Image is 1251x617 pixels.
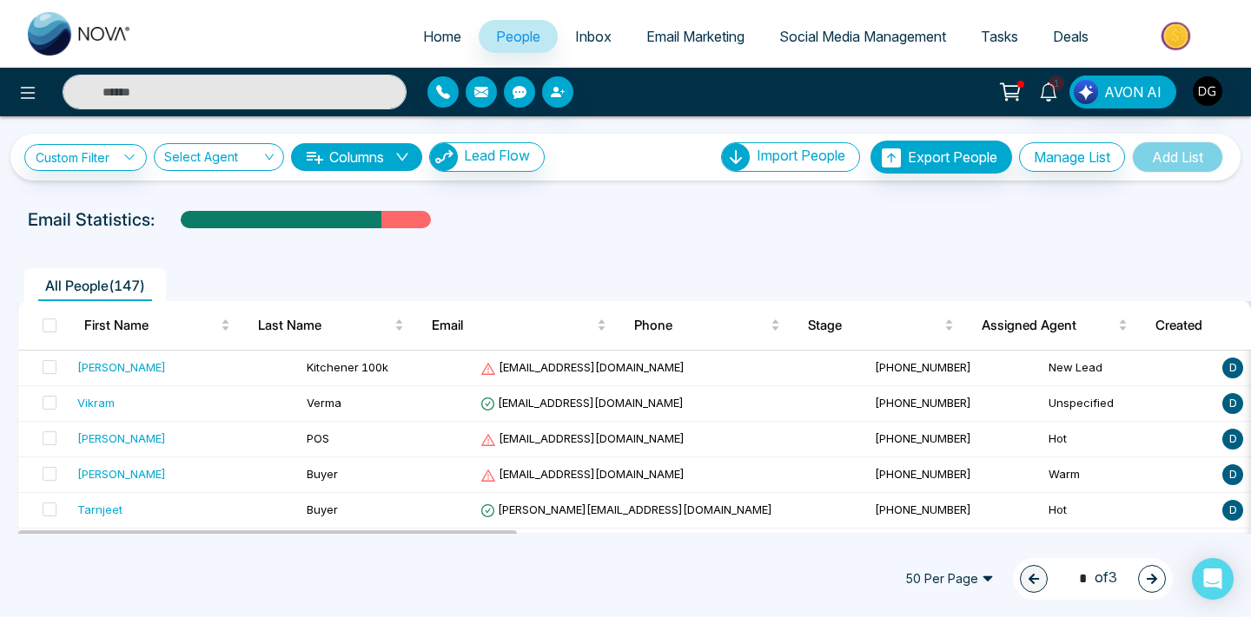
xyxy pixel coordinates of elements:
[1192,558,1234,600] div: Open Intercom Messenger
[28,12,132,56] img: Nova CRM Logo
[1036,20,1106,53] a: Deals
[307,396,341,410] span: Verma
[395,150,409,164] span: down
[480,431,685,445] span: [EMAIL_ADDRESS][DOMAIN_NAME]
[1193,76,1222,106] img: User Avatar
[875,396,971,410] span: [PHONE_NUMBER]
[575,28,612,45] span: Inbox
[291,143,422,171] button: Columnsdown
[28,207,155,233] p: Email Statistics:
[1104,82,1162,102] span: AVON AI
[558,20,629,53] a: Inbox
[968,301,1142,350] th: Assigned Agent
[496,28,540,45] span: People
[84,315,217,336] span: First Name
[1019,142,1125,172] button: Manage List
[1042,386,1215,422] td: Unspecified
[1069,567,1117,590] span: of 3
[982,315,1115,336] span: Assigned Agent
[808,315,941,336] span: Stage
[423,28,461,45] span: Home
[1069,75,1176,108] button: AVON AI
[307,467,338,481] span: Buyer
[479,20,558,53] a: People
[779,28,946,45] span: Social Media Management
[646,28,745,45] span: Email Marketing
[634,315,767,336] span: Phone
[629,20,762,53] a: Email Marketing
[1222,358,1243,378] span: D
[406,20,479,53] a: Home
[480,360,685,374] span: [EMAIL_ADDRESS][DOMAIN_NAME]
[1049,75,1064,91] span: 1
[258,315,391,336] span: Last Name
[870,141,1012,174] button: Export People
[480,396,684,410] span: [EMAIL_ADDRESS][DOMAIN_NAME]
[432,315,593,336] span: Email
[1222,464,1243,485] span: D
[794,301,968,350] th: Stage
[762,20,963,53] a: Social Media Management
[1042,457,1215,493] td: Warm
[1222,393,1243,414] span: D
[893,565,1006,593] span: 50 Per Page
[418,301,620,350] th: Email
[77,430,166,447] div: [PERSON_NAME]
[1028,75,1069,106] a: 1
[244,301,418,350] th: Last Name
[1042,528,1215,564] td: Hot
[1222,429,1243,450] span: D
[981,28,1018,45] span: Tasks
[70,301,244,350] th: First Name
[307,431,329,445] span: POS
[1222,500,1243,521] span: D
[1042,422,1215,457] td: Hot
[620,301,794,350] th: Phone
[430,143,458,171] img: Lead Flow
[480,467,685,481] span: [EMAIL_ADDRESS][DOMAIN_NAME]
[757,147,845,164] span: Import People
[1053,28,1089,45] span: Deals
[38,277,152,294] span: All People ( 147 )
[875,502,971,516] span: [PHONE_NUMBER]
[1115,16,1241,56] img: Market-place.gif
[307,360,388,374] span: Kitchener 100k
[307,502,338,516] span: Buyer
[24,144,147,171] a: Custom Filter
[422,142,545,172] a: Lead FlowLead Flow
[875,360,971,374] span: [PHONE_NUMBER]
[875,467,971,481] span: [PHONE_NUMBER]
[1042,493,1215,528] td: Hot
[464,147,530,164] span: Lead Flow
[875,431,971,445] span: [PHONE_NUMBER]
[1042,351,1215,386] td: New Lead
[77,394,115,411] div: Vikram
[77,501,122,518] div: Tarnjeet
[77,465,166,482] div: [PERSON_NAME]
[1074,80,1098,104] img: Lead Flow
[429,142,545,172] button: Lead Flow
[480,502,772,516] span: [PERSON_NAME][EMAIL_ADDRESS][DOMAIN_NAME]
[963,20,1036,53] a: Tasks
[77,358,166,376] div: [PERSON_NAME]
[908,148,997,166] span: Export People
